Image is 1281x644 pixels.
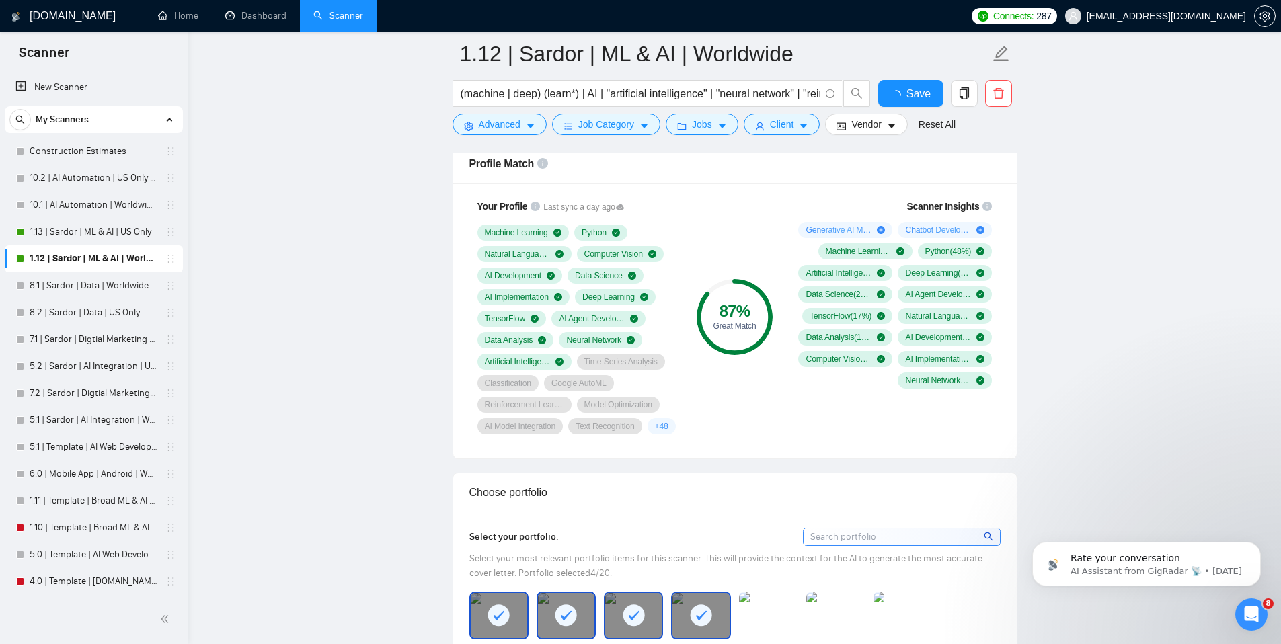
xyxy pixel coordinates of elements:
span: Python [582,227,607,238]
span: Computer Vision [584,249,643,259]
span: search [844,87,869,99]
span: 8 [1263,598,1274,609]
span: check-circle [976,355,984,363]
span: Text Recognition [576,421,634,432]
span: Neural Network ( 7 %) [905,375,971,386]
button: settingAdvancedcaret-down [453,114,547,135]
a: 5.0 | Template | AI Web Development | [GEOGRAPHIC_DATA] Only [30,541,157,568]
span: Jobs [692,117,712,132]
span: AI Implementation ( 7 %) [905,354,971,364]
span: check-circle [547,272,555,280]
span: check-circle [976,269,984,277]
span: caret-down [717,121,727,131]
span: Scanner Insights [906,202,979,211]
span: Chatbot Development ( 9 %) [905,225,971,235]
span: TensorFlow [485,313,526,324]
span: Scanner [8,43,80,71]
input: Scanner name... [460,37,990,71]
span: check-circle [877,312,885,320]
a: 10.2 | AI Automation | US Only | Simple Sardor [30,165,157,192]
span: Save [906,85,931,102]
li: New Scanner [5,74,183,101]
a: 5.1 | Template | AI Web Developer | Worldwide [30,434,157,460]
span: setting [464,121,473,131]
span: Artificial Intelligence ( 42 %) [806,268,871,278]
button: idcardVendorcaret-down [825,114,907,135]
span: Machine Learning ( 84 %) [826,246,892,257]
span: check-circle [640,293,648,301]
span: check-circle [555,358,564,366]
span: AI Model Integration [485,421,556,432]
span: Data Science ( 21 %) [806,289,871,300]
span: delete [986,87,1011,99]
a: 5.2 | Sardor | AI Integration | US Only [30,353,157,380]
a: 10.1 | AI Automation | Worldwide | Simple Sardor [30,192,157,218]
span: holder [165,388,176,399]
a: New Scanner [15,74,172,101]
span: check-circle [877,355,885,363]
span: holder [165,227,176,237]
span: Reinforcement Learning [485,399,564,410]
div: 87 % [697,303,773,319]
span: check-circle [531,315,539,323]
span: Your Profile [477,201,528,212]
span: double-left [160,612,173,626]
span: Data Analysis [485,335,533,346]
span: Generative AI Modeling ( 9 %) [806,225,871,235]
iframe: Intercom live chat [1235,598,1268,631]
span: Client [770,117,794,132]
a: dashboardDashboard [225,10,286,22]
button: Save [878,80,943,107]
span: info-circle [531,202,540,211]
span: AI Agent Development ( 18 %) [905,289,971,300]
a: 8.1 | Sardor | Data | Worldwide [30,272,157,299]
span: holder [165,549,176,560]
span: holder [165,307,176,318]
span: holder [165,253,176,264]
a: searchScanner [313,10,363,22]
span: holder [165,361,176,372]
span: check-circle [976,333,984,341]
span: search [984,529,995,544]
span: Vendor [851,117,881,132]
a: 1.10 | Template | Broad ML & AI | Worldwide [30,514,157,541]
span: Python ( 48 %) [925,246,972,257]
span: check-circle [976,290,984,298]
a: 4.0 | Template | [DOMAIN_NAME] | Worldwide [30,568,157,595]
a: 8.2 | Sardor | Data | US Only [30,299,157,326]
a: 1.12 | Sardor | ML & AI | Worldwide [30,245,157,272]
span: copy [952,87,977,99]
span: holder [165,334,176,345]
span: AI Development ( 9 %) [905,332,971,343]
span: check-circle [553,229,561,237]
span: plus-circle [976,226,984,234]
span: Model Optimization [584,399,652,410]
img: portfolio thumbnail image [739,592,798,639]
span: Last sync a day ago [543,201,624,214]
span: info-circle [537,158,548,169]
span: user [1069,11,1078,21]
span: check-circle [630,315,638,323]
span: check-circle [877,290,885,298]
button: setting [1254,5,1276,27]
img: portfolio thumbnail image [874,592,933,639]
span: holder [165,576,176,587]
span: idcard [837,121,846,131]
span: check-circle [976,376,984,385]
button: search [843,80,870,107]
iframe: Intercom notifications message [1012,514,1281,608]
span: check-circle [877,333,885,341]
span: Classification [485,378,531,389]
span: edit [993,45,1010,63]
div: Great Match [697,322,773,330]
span: + 48 [655,421,668,432]
span: Job Category [578,117,634,132]
span: check-circle [627,336,635,344]
button: copy [951,80,978,107]
span: check-circle [976,312,984,320]
span: user [755,121,765,131]
button: search [9,109,31,130]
